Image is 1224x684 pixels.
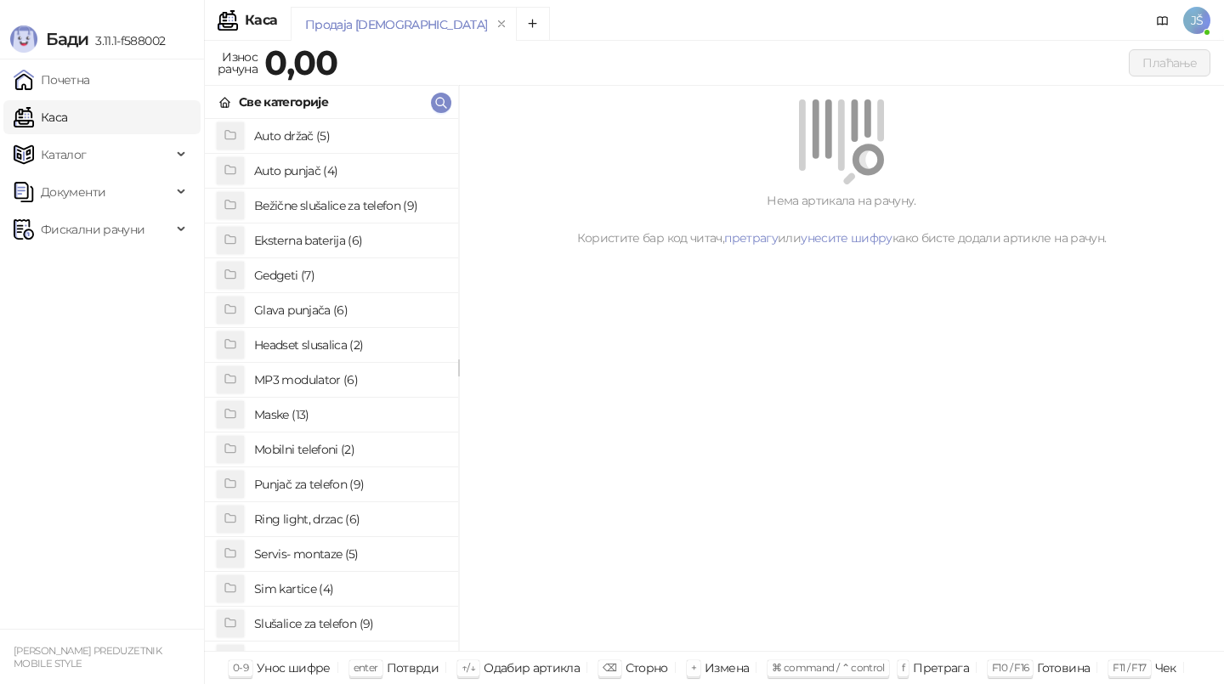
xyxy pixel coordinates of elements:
[1183,7,1210,34] span: JŠ
[354,661,378,674] span: enter
[254,122,445,150] h4: Auto držač (5)
[46,29,88,49] span: Бади
[41,212,144,246] span: Фискални рачуни
[772,661,885,674] span: ⌘ command / ⌃ control
[14,100,67,134] a: Каса
[902,661,904,674] span: f
[254,471,445,498] h4: Punjač za telefon (9)
[214,46,261,80] div: Износ рачуна
[254,401,445,428] h4: Maske (13)
[239,93,328,111] div: Све категорије
[387,657,439,679] div: Потврди
[14,63,90,97] a: Почетна
[1149,7,1176,34] a: Документација
[254,436,445,463] h4: Mobilni telefoni (2)
[992,661,1028,674] span: F10 / F16
[1129,49,1210,76] button: Плаћање
[724,230,778,246] a: претрагу
[245,14,277,27] div: Каса
[603,661,616,674] span: ⌫
[254,331,445,359] h4: Headset slusalica (2)
[257,657,331,679] div: Унос шифре
[516,7,550,41] button: Add tab
[254,227,445,254] h4: Eksterna baterija (6)
[479,191,1204,247] div: Нема артикала на рачуну. Користите бар код читач, или како бисте додали артикле на рачун.
[1037,657,1090,679] div: Готовина
[1113,661,1146,674] span: F11 / F17
[691,661,696,674] span: +
[254,192,445,219] h4: Bežične slušalice za telefon (9)
[626,657,668,679] div: Сторно
[14,645,161,670] small: [PERSON_NAME] PREDUZETNIK MOBILE STYLE
[801,230,892,246] a: унесите шифру
[254,297,445,324] h4: Glava punjača (6)
[254,506,445,533] h4: Ring light, drzac (6)
[462,661,475,674] span: ↑/↓
[1155,657,1176,679] div: Чек
[705,657,749,679] div: Измена
[41,175,105,209] span: Документи
[88,33,165,48] span: 3.11.1-f588002
[305,15,487,34] div: Продаја [DEMOGRAPHIC_DATA]
[913,657,969,679] div: Претрага
[254,575,445,602] h4: Sim kartice (4)
[264,42,337,83] strong: 0,00
[205,119,458,651] div: grid
[254,366,445,393] h4: MP3 modulator (6)
[254,645,445,672] h4: Staklo za telefon (7)
[233,661,248,674] span: 0-9
[254,157,445,184] h4: Auto punjač (4)
[10,25,37,53] img: Logo
[254,540,445,568] h4: Servis- montaze (5)
[484,657,580,679] div: Одабир артикла
[41,138,87,172] span: Каталог
[254,610,445,637] h4: Slušalice za telefon (9)
[254,262,445,289] h4: Gedgeti (7)
[490,17,513,31] button: remove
